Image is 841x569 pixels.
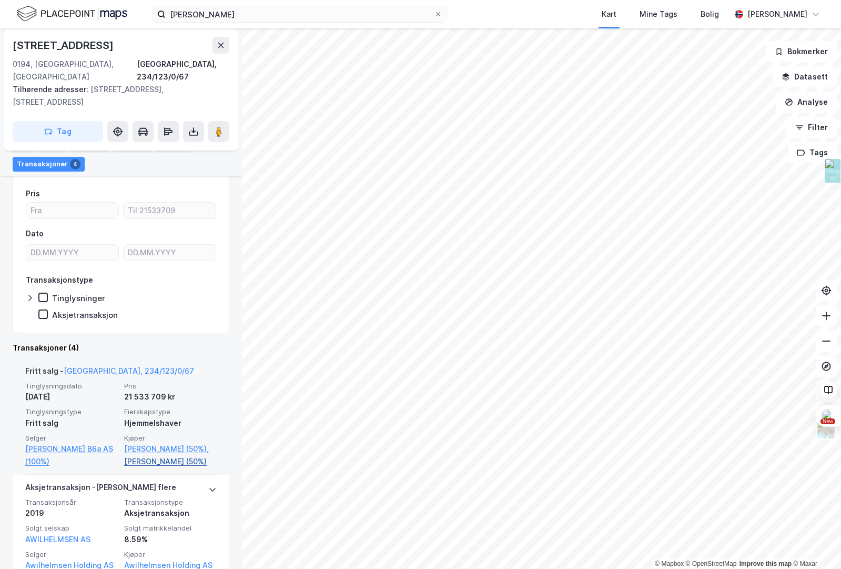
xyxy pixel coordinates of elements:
[124,245,216,261] input: DD.MM.YYYY
[26,245,118,261] input: DD.MM.YYYY
[788,518,841,569] div: Kontrollprogram for chat
[747,8,807,21] div: [PERSON_NAME]
[52,310,118,320] div: Aksjetransaksjon
[17,5,127,23] img: logo.f888ab2527a4732fd821a326f86c7f29.svg
[166,6,434,22] input: Søk på adresse, matrikkel, gårdeiere, leietakere eller personer
[64,366,194,375] a: [GEOGRAPHIC_DATA], 234/123/0/67
[25,535,90,544] a: AWILHELMSEN AS
[25,443,118,468] a: [PERSON_NAME] B6a AS (100%)
[25,382,118,391] span: Tinglysningsdato
[686,560,737,567] a: OpenStreetMap
[124,455,217,468] a: [PERSON_NAME] (50%)
[786,117,837,138] button: Filter
[25,365,194,382] div: Fritt salg -
[124,443,217,455] a: [PERSON_NAME] (50%),
[788,142,837,163] button: Tags
[124,382,217,391] span: Pris
[13,37,116,54] div: [STREET_ADDRESS]
[124,407,217,416] span: Eierskapstype
[13,85,90,94] span: Tilhørende adresser:
[13,58,137,83] div: 0194, [GEOGRAPHIC_DATA], [GEOGRAPHIC_DATA]
[124,434,217,443] span: Kjøper
[773,66,837,87] button: Datasett
[26,203,118,218] input: Fra
[124,417,217,430] div: Hjemmelshaver
[25,524,118,533] span: Solgt selskap
[776,92,837,113] button: Analyse
[26,227,44,240] div: Dato
[124,533,217,546] div: 8.59%
[137,58,229,83] div: [GEOGRAPHIC_DATA], 234/123/0/67
[13,342,229,354] div: Transaksjoner (4)
[25,498,118,507] span: Transaksjonsår
[25,417,118,430] div: Fritt salg
[25,391,118,403] div: [DATE]
[26,187,40,200] div: Pris
[701,8,719,21] div: Bolig
[124,391,217,403] div: 21 533 709 kr
[124,507,217,520] div: Aksjetransaksjon
[25,407,118,416] span: Tinglysningstype
[70,159,80,169] div: 4
[25,507,118,520] div: 2019
[52,293,105,303] div: Tinglysninger
[13,121,103,142] button: Tag
[124,498,217,507] span: Transaksjonstype
[26,274,93,286] div: Transaksjonstype
[13,83,221,108] div: [STREET_ADDRESS], [STREET_ADDRESS]
[766,41,837,62] button: Bokmerker
[655,560,684,567] a: Mapbox
[25,481,176,498] div: Aksjetransaksjon - [PERSON_NAME] flere
[25,550,118,559] span: Selger
[124,203,216,218] input: Til 21533709
[25,434,118,443] span: Selger
[602,8,616,21] div: Kart
[124,550,217,559] span: Kjøper
[739,560,792,567] a: Improve this map
[13,157,85,172] div: Transaksjoner
[124,524,217,533] span: Solgt matrikkelandel
[788,518,841,569] iframe: Chat Widget
[640,8,677,21] div: Mine Tags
